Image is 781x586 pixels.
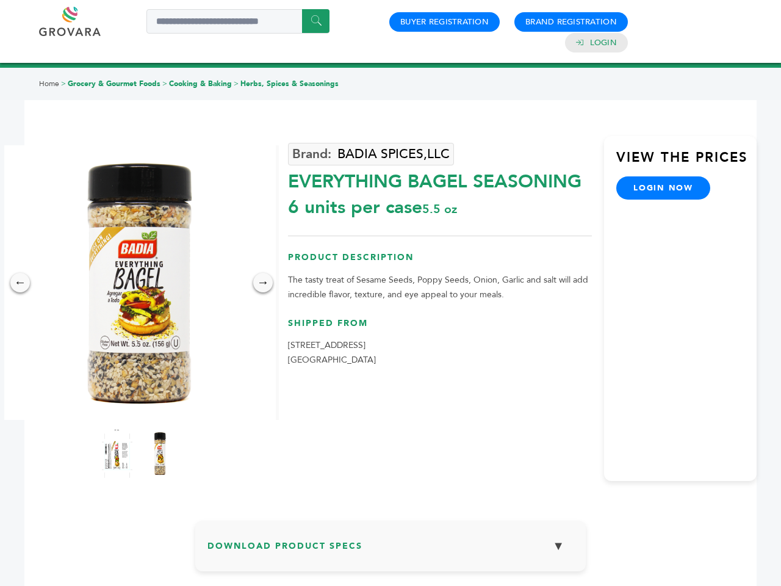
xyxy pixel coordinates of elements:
a: Herbs, Spices & Seasonings [240,79,339,89]
p: [STREET_ADDRESS] [GEOGRAPHIC_DATA] [288,338,592,367]
input: Search a product or brand... [146,9,329,34]
span: 5.5 oz [422,201,457,217]
a: Home [39,79,59,89]
span: > [162,79,167,89]
img: EVERYTHING BAGEL SEASONING 6 units per case 5.5 oz [1,145,276,420]
div: EVERYTHING BAGEL SEASONING 6 units per case [288,163,592,220]
span: > [234,79,239,89]
a: Grocery & Gourmet Foods [68,79,160,89]
p: The tasty treat of Sesame Seeds, Poppy Seeds, Onion, Garlic and salt will add incredible flavor, ... [288,273,592,302]
a: Cooking & Baking [169,79,232,89]
div: ← [10,273,30,292]
h3: Download Product Specs [207,533,574,568]
h3: Product Description [288,251,592,273]
a: Login [590,37,617,48]
span: > [61,79,66,89]
h3: Shipped From [288,317,592,339]
img: EVERYTHING BAGEL SEASONING 6 units per case 5.5 oz Product Label [102,429,132,478]
a: BADIA SPICES,LLC [288,143,454,165]
h3: View the Prices [616,148,757,176]
a: login now [616,176,710,200]
a: Buyer Registration [400,16,489,27]
img: EVERYTHING BAGEL SEASONING 6 units per case 5.5 oz [145,429,175,478]
div: → [253,273,273,292]
a: Brand Registration [525,16,617,27]
button: ▼ [543,533,574,559]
